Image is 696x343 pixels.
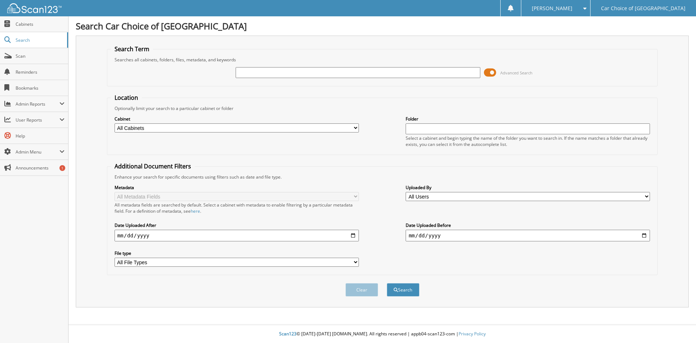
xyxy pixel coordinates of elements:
legend: Additional Document Filters [111,162,195,170]
span: Help [16,133,65,139]
label: Date Uploaded After [115,222,359,228]
span: Advanced Search [500,70,533,75]
button: Clear [345,283,378,297]
span: Bookmarks [16,85,65,91]
span: Cabinets [16,21,65,27]
span: Reminders [16,69,65,75]
legend: Search Term [111,45,153,53]
div: Enhance your search for specific documents using filters such as date and file type. [111,174,654,180]
span: Scan123 [279,331,297,337]
div: 1 [59,165,65,171]
button: Search [387,283,419,297]
label: Metadata [115,184,359,191]
input: start [115,230,359,241]
label: Date Uploaded Before [406,222,650,228]
legend: Location [111,94,142,102]
div: © [DATE]-[DATE] [DOMAIN_NAME]. All rights reserved | appb04-scan123-com | [69,325,696,343]
span: Admin Menu [16,149,59,155]
label: Uploaded By [406,184,650,191]
div: Optionally limit your search to a particular cabinet or folder [111,105,654,111]
div: All metadata fields are searched by default. Select a cabinet with metadata to enable filtering b... [115,202,359,214]
input: end [406,230,650,241]
div: Searches all cabinets, folders, files, metadata, and keywords [111,57,654,63]
a: Privacy Policy [459,331,486,337]
a: here [191,208,200,214]
span: Scan [16,53,65,59]
span: User Reports [16,117,59,123]
div: Select a cabinet and begin typing the name of the folder you want to search in. If the name match... [406,135,650,147]
label: File type [115,250,359,256]
span: Announcements [16,165,65,171]
label: Cabinet [115,116,359,122]
span: Search [16,37,63,43]
span: Admin Reports [16,101,59,107]
label: Folder [406,116,650,122]
span: Car Choice of [GEOGRAPHIC_DATA] [601,6,685,11]
h1: Search Car Choice of [GEOGRAPHIC_DATA] [76,20,689,32]
span: [PERSON_NAME] [532,6,572,11]
img: scan123-logo-white.svg [7,3,62,13]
